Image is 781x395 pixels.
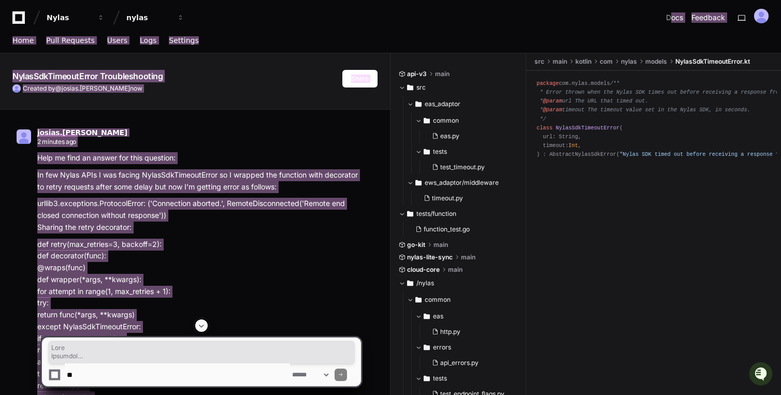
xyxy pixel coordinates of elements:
[176,80,189,93] button: Start new chat
[416,210,456,218] span: tests/function
[415,308,527,325] button: eas
[415,143,518,160] button: tests
[424,310,430,323] svg: Directory
[448,266,462,274] span: main
[440,163,485,171] span: test_timeout.py
[51,344,352,360] span: Lore Ipsumdol Sita Cons Adipisci Elits Doei Temporin UtlabOreEtdolorEmagn Aliquaenimadmin Veniamq...
[62,84,130,92] span: josias.[PERSON_NAME]
[543,98,562,104] span: @param
[691,12,725,23] button: Feedback
[46,29,94,53] a: Pull Requests
[428,160,512,174] button: test_timeout.py
[407,96,518,112] button: eas_adaptor
[399,206,518,222] button: tests/function
[534,57,544,66] span: src
[415,294,422,306] svg: Directory
[407,277,413,289] svg: Directory
[126,12,171,23] div: nylas
[35,87,131,96] div: We're available if you need us!
[537,80,559,86] span: package
[537,125,553,131] span: class
[425,296,451,304] span: common
[411,222,512,237] button: function_test.go
[407,241,425,249] span: go-kit
[553,57,567,66] span: main
[23,84,142,93] span: Created by
[569,142,578,149] span: Int
[37,128,127,137] span: josias.[PERSON_NAME]
[645,57,667,66] span: models
[399,79,518,96] button: src
[12,71,163,81] app-text-character-animate: NylasSdkTimeoutError Troubleshooting
[12,29,34,53] a: Home
[407,291,527,308] button: common
[425,100,460,108] span: eas_adaptor
[35,77,170,87] div: Start new chat
[433,241,448,249] span: main
[435,70,450,78] span: main
[575,57,591,66] span: kotlin
[17,129,31,144] img: ALV-UjXTkyNlQinggvPoFjY3KaWo60QhJIBqIosLj6I_42wenA8ozpOr0Kh9KiETj_CjU0WvN4_JbJYad5pVnOQXKwqny35et...
[748,361,776,389] iframe: Open customer support
[407,253,453,261] span: nylas-lite-sync
[433,116,459,125] span: common
[12,84,21,93] img: ALV-UjXTkyNlQinggvPoFjY3KaWo60QhJIBqIosLj6I_42wenA8ozpOr0Kh9KiETj_CjU0WvN4_JbJYad5pVnOQXKwqny35et...
[600,57,613,66] span: com
[103,109,125,116] span: Pylon
[432,194,463,202] span: timeout.py
[42,8,109,27] button: Nylas
[399,275,518,291] button: /nylas
[407,70,427,78] span: api-v3
[47,12,91,23] div: Nylas
[416,279,434,287] span: /nylas
[342,70,378,87] button: Share
[537,79,771,159] div: com.nylas.models ( url: String, timeout: , ) : AbstractNylasSdkError( )
[754,9,769,23] img: ALV-UjXTkyNlQinggvPoFjY3KaWo60QhJIBqIosLj6I_42wenA8ozpOr0Kh9KiETj_CjU0WvN4_JbJYad5pVnOQXKwqny35et...
[73,108,125,116] a: Powered byPylon
[140,29,156,53] a: Logs
[675,57,750,66] span: NylasSdkTimeoutError.kt
[416,83,426,92] span: src
[37,198,361,233] p: urllib3.exceptions.ProtocolError: ('Connection aborted.', RemoteDisconnected('Remote end closed c...
[407,266,440,274] span: cloud-core
[433,148,447,156] span: tests
[621,57,637,66] span: nylas
[407,174,518,191] button: ews_adaptor/middleware
[140,37,156,43] span: Logs
[10,10,31,31] img: PlayerZero
[424,145,430,158] svg: Directory
[415,98,422,110] svg: Directory
[425,179,499,187] span: ews_adaptor/middleware
[420,191,512,206] button: timeout.py
[424,225,470,233] span: function_test.go
[107,37,127,43] span: Users
[407,208,413,220] svg: Directory
[543,107,562,113] span: @param
[37,152,361,164] p: Help me find an answer for this question:
[37,138,76,145] span: 2 minutes ago
[666,12,683,23] a: Docs
[556,125,619,131] span: NylasSdkTimeoutError
[169,37,198,43] span: Settings
[55,84,62,92] span: @
[415,177,422,189] svg: Directory
[10,41,189,58] div: Welcome
[122,8,189,27] button: nylas
[440,132,459,140] span: eas.py
[169,29,198,53] a: Settings
[10,77,29,96] img: 1756235613930-3d25f9e4-fa56-45dd-b3ad-e072dfbd1548
[461,253,475,261] span: main
[415,112,518,129] button: common
[130,84,142,92] span: now
[107,29,127,53] a: Users
[12,37,34,43] span: Home
[433,312,443,320] span: eas
[424,114,430,127] svg: Directory
[37,169,361,193] p: In few Nylas APIs I was facing NylasSdkTimeoutError so I wrapped the function with decorator to r...
[428,129,512,143] button: eas.py
[46,37,94,43] span: Pull Requests
[407,81,413,94] svg: Directory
